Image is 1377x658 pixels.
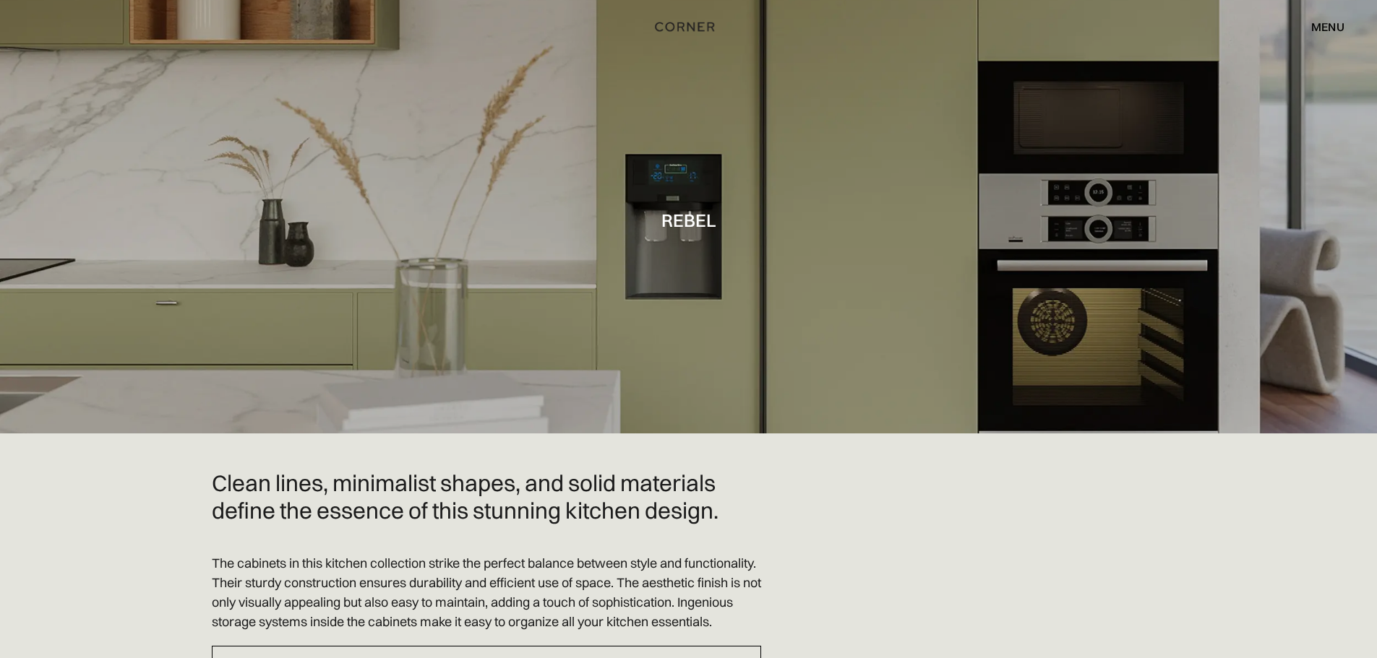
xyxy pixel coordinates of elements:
div: menu [1311,21,1344,33]
a: home [639,17,738,36]
div: menu [1297,14,1344,39]
h2: Clean lines, minimalist shapes, and solid materials define the essence of this stunning kitchen d... [212,469,761,524]
h1: Rebel [661,210,716,230]
p: The cabinets in this kitchen collection strike the perfect balance between style and functionalit... [212,553,761,631]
